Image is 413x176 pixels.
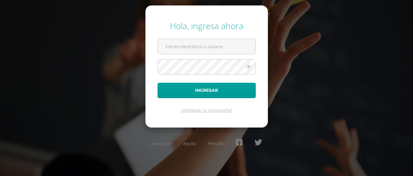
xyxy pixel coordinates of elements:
button: Ingresar [158,83,256,98]
a: Acerca de [151,141,171,146]
div: Hola, ingresa ahora [158,20,256,32]
a: Presskit [208,141,224,146]
a: Ayuda [183,141,196,146]
input: Correo electrónico o usuario [158,39,255,54]
a: ¿Olvidaste tu contraseña? [180,107,233,113]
